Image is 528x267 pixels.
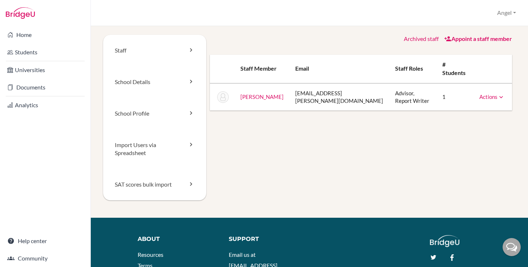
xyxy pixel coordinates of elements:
a: Documents [1,80,89,95]
a: Universities [1,63,89,77]
button: Angel [494,6,519,20]
div: Support [229,235,304,243]
a: SAT scores bulk import [103,169,206,200]
th: Staff member [235,55,289,83]
a: Actions [479,93,505,100]
a: Community [1,251,89,266]
td: Advisor, Report Writer [389,83,437,111]
a: Staff [103,35,206,66]
th: Email [289,55,389,83]
a: Home [1,28,89,42]
img: Bridge-U [6,7,35,19]
td: 1 [436,83,474,111]
a: Archived staff [404,35,439,42]
a: [PERSON_NAME] [240,93,284,100]
a: School Profile [103,98,206,129]
td: [EMAIL_ADDRESS][PERSON_NAME][DOMAIN_NAME] [289,83,389,111]
a: School Details [103,66,206,98]
a: Resources [138,251,163,258]
th: # students [436,55,474,83]
a: Students [1,45,89,59]
a: Analytics [1,98,89,112]
img: logo_white@2x-f4f0deed5e89b7ecb1c2cc34c3e3d731f90f0f143d5ea2071677605dd97b5244.png [430,235,459,247]
img: Angel Haas [217,91,229,103]
div: About [138,235,218,243]
a: Appoint a staff member [444,35,512,42]
th: Staff roles [389,55,437,83]
a: Help center [1,234,89,248]
a: Import Users via Spreadsheet [103,129,206,169]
